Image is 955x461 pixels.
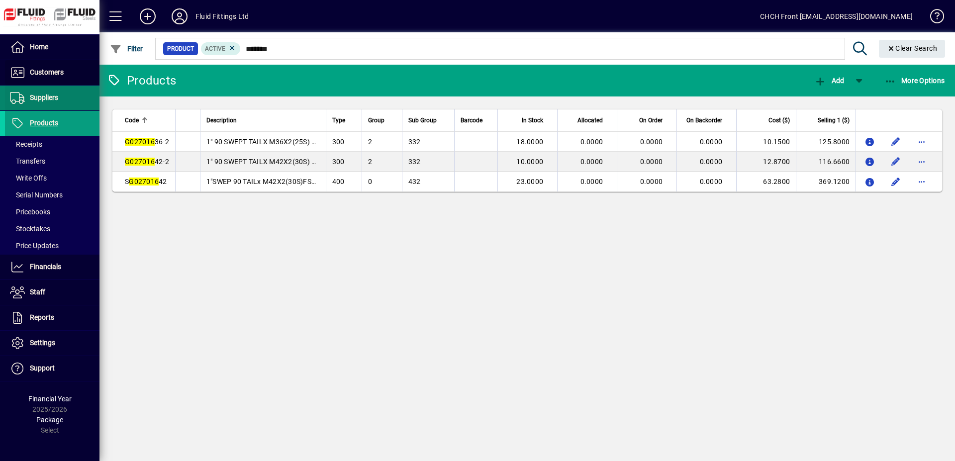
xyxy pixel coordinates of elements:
div: Code [125,115,169,126]
a: Financials [5,255,99,279]
span: On Order [639,115,663,126]
span: Group [368,115,384,126]
a: Write Offs [5,170,99,186]
div: Products [107,73,176,89]
span: Serial Numbers [10,191,63,199]
div: Group [368,115,395,126]
span: Suppliers [30,93,58,101]
button: More options [914,134,930,150]
span: Receipts [10,140,42,148]
a: Knowledge Base [923,2,943,34]
span: 23.0000 [516,178,543,185]
span: Type [332,115,345,126]
span: 300 [332,138,345,146]
a: Customers [5,60,99,85]
div: Allocated [564,115,612,126]
span: 332 [408,138,421,146]
a: Settings [5,331,99,356]
td: 10.1500 [736,132,796,152]
span: Staff [30,288,45,296]
a: Serial Numbers [5,186,99,203]
button: More options [914,174,930,189]
button: Profile [164,7,195,25]
span: 0.0000 [580,138,603,146]
div: Type [332,115,356,126]
span: 0.0000 [700,178,723,185]
a: Price Updates [5,237,99,254]
span: Code [125,115,139,126]
span: 1" 90 SWEPT TAILX M36X2(25S) FSV [206,138,324,146]
button: More options [914,154,930,170]
a: Transfers [5,153,99,170]
span: Add [814,77,844,85]
span: Home [30,43,48,51]
span: 10.0000 [516,158,543,166]
button: Clear [879,40,946,58]
span: 0.0000 [700,158,723,166]
span: 1" 90 SWEPT TAILX M42X2(30S) FSV [206,158,324,166]
span: S 42 [125,178,167,185]
span: 332 [408,158,421,166]
span: Filter [110,45,143,53]
td: 63.2800 [736,172,796,191]
span: 0.0000 [640,178,663,185]
span: Products [30,119,58,127]
em: G027016 [125,138,155,146]
span: Package [36,416,63,424]
a: Home [5,35,99,60]
span: 0.0000 [700,138,723,146]
span: Transfers [10,157,45,165]
span: Selling 1 ($) [818,115,850,126]
span: 2 [368,138,372,146]
a: Stocktakes [5,220,99,237]
span: Active [205,45,225,52]
span: Customers [30,68,64,76]
span: Stocktakes [10,225,50,233]
mat-chip: Activation Status: Active [201,42,241,55]
a: Receipts [5,136,99,153]
td: 125.8000 [796,132,856,152]
button: More Options [882,72,948,90]
span: 400 [332,178,345,185]
div: Fluid Fittings Ltd [195,8,249,24]
button: Add [132,7,164,25]
span: 432 [408,178,421,185]
a: Support [5,356,99,381]
span: Allocated [577,115,603,126]
span: Barcode [461,115,482,126]
span: 300 [332,158,345,166]
button: Add [812,72,847,90]
button: Edit [888,154,904,170]
span: 18.0000 [516,138,543,146]
button: Edit [888,134,904,150]
button: Edit [888,174,904,189]
span: 36-2 [125,138,169,146]
span: 42-2 [125,158,169,166]
a: Pricebooks [5,203,99,220]
div: Barcode [461,115,491,126]
span: Price Updates [10,242,59,250]
span: 0.0000 [640,138,663,146]
span: 0.0000 [580,178,603,185]
div: Description [206,115,320,126]
span: In Stock [522,115,543,126]
td: 369.1200 [796,172,856,191]
span: Write Offs [10,174,47,182]
button: Filter [107,40,146,58]
span: Cost ($) [768,115,790,126]
div: CHCH Front [EMAIL_ADDRESS][DOMAIN_NAME] [760,8,913,24]
td: 116.6600 [796,152,856,172]
a: Reports [5,305,99,330]
td: 12.8700 [736,152,796,172]
span: Description [206,115,237,126]
span: 2 [368,158,372,166]
a: Suppliers [5,86,99,110]
span: 0.0000 [580,158,603,166]
span: 0.0000 [640,158,663,166]
em: G027016 [129,178,159,185]
span: Sub Group [408,115,437,126]
div: On Backorder [683,115,731,126]
span: Product [167,44,194,54]
div: Sub Group [408,115,448,126]
div: In Stock [504,115,552,126]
